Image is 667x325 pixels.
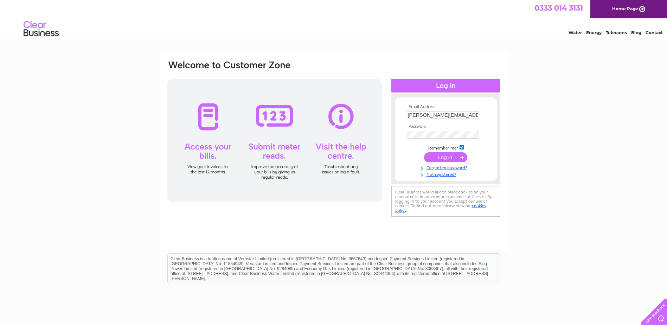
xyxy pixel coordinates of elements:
[534,4,583,12] a: 0333 014 3131
[606,30,627,35] a: Telecoms
[405,124,487,129] th: Password:
[405,104,487,109] th: Email Address:
[23,18,59,40] img: logo.png
[407,164,487,171] a: Forgotten password?
[395,203,486,213] a: cookies policy
[405,144,487,151] td: Remember me?
[424,152,467,162] input: Submit
[391,186,500,217] div: Clear Business would like to place cookies on your computer to improve your experience of the sit...
[407,171,487,177] a: Not registered?
[168,4,500,34] div: Clear Business is a trading name of Verastar Limited (registered in [GEOGRAPHIC_DATA] No. 3667643...
[631,30,641,35] a: Blog
[569,30,582,35] a: Water
[646,30,663,35] a: Contact
[586,30,602,35] a: Energy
